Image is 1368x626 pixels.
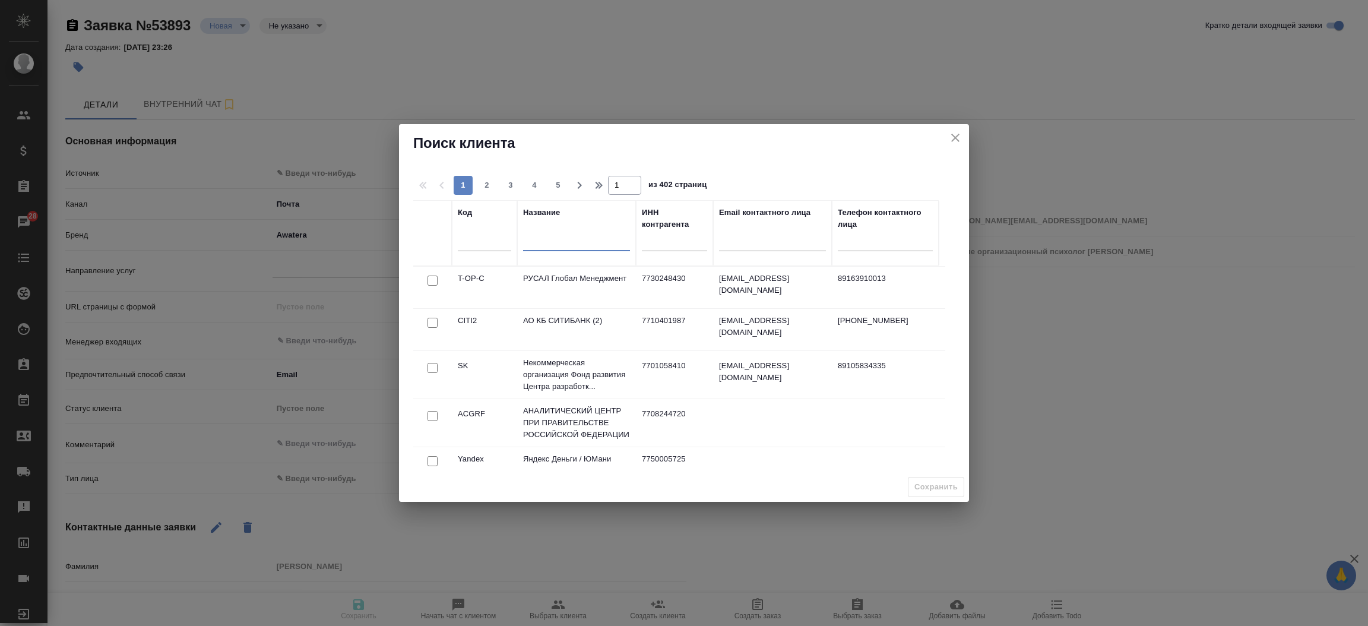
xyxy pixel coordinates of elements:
[838,207,933,230] div: Телефон контактного лица
[523,273,630,284] p: РУСАЛ Глобал Менеджмент
[946,129,964,147] button: close
[458,207,472,219] div: Код
[452,267,517,308] td: T-OP-C
[501,179,520,191] span: 3
[838,273,933,284] p: 89163910013
[636,447,713,489] td: 7750005725
[636,309,713,350] td: 7710401987
[523,315,630,327] p: АО КБ СИТИБАНК (2)
[523,357,630,393] p: Некоммерческая организация Фонд развития Центра разработк...
[636,354,713,396] td: 7701058410
[477,179,496,191] span: 2
[719,207,810,219] div: Email контактного лица
[636,402,713,444] td: 7708244720
[523,453,630,465] p: Яндекс Деньги / ЮМани
[413,134,955,153] h2: Поиск клиента
[719,315,826,339] p: [EMAIL_ADDRESS][DOMAIN_NAME]
[452,309,517,350] td: CITI2
[523,207,560,219] div: Название
[452,447,517,489] td: Yandex
[549,176,568,195] button: 5
[477,176,496,195] button: 2
[525,176,544,195] button: 4
[719,360,826,384] p: [EMAIL_ADDRESS][DOMAIN_NAME]
[908,477,964,498] span: Выберите клиента
[636,267,713,308] td: 7730248430
[452,354,517,396] td: SK
[525,179,544,191] span: 4
[549,179,568,191] span: 5
[642,207,707,230] div: ИНН контрагента
[838,360,933,372] p: 89105834335
[838,315,933,327] p: [PHONE_NUMBER]
[523,405,630,441] p: АНАЛИТИЧЕСКИЙ ЦЕНТР ПРИ ПРАВИТЕЛЬСТВЕ РОССИЙСКОЙ ФЕДЕРАЦИИ
[452,402,517,444] td: ACGRF
[648,178,707,195] span: из 402 страниц
[501,176,520,195] button: 3
[719,273,826,296] p: [EMAIL_ADDRESS][DOMAIN_NAME]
